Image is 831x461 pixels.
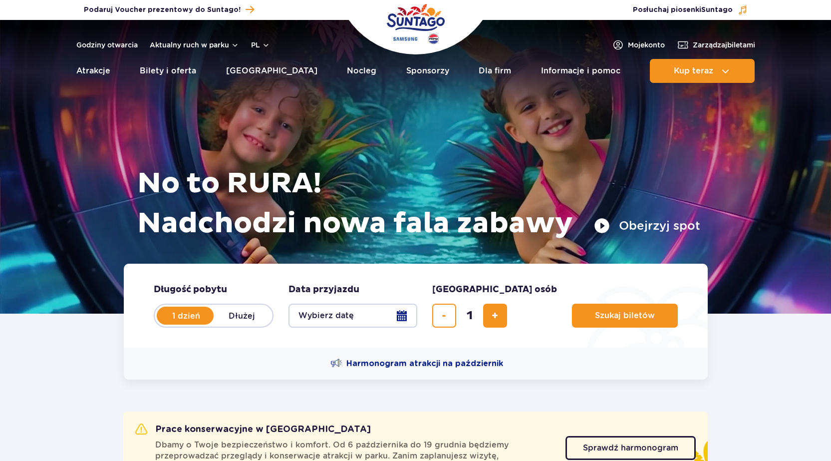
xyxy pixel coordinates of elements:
span: Podaruj Voucher prezentowy do Suntago! [84,5,241,15]
a: Sprawdź harmonogram [565,436,696,460]
button: Wybierz datę [288,304,417,328]
a: Podaruj Voucher prezentowy do Suntago! [84,3,254,16]
a: Dla firm [479,59,511,83]
span: Posłuchaj piosenki [633,5,733,15]
a: Bilety i oferta [140,59,196,83]
a: Zarządzajbiletami [677,39,755,51]
button: usuń bilet [432,304,456,328]
a: [GEOGRAPHIC_DATA] [226,59,317,83]
h1: No to RURA! Nadchodzi nowa fala zabawy [137,164,700,244]
span: [GEOGRAPHIC_DATA] osób [432,284,557,296]
span: Moje konto [628,40,665,50]
a: Godziny otwarcia [76,40,138,50]
span: Suntago [701,6,733,13]
span: Kup teraz [674,66,713,75]
a: Informacje i pomoc [541,59,620,83]
a: Sponsorzy [406,59,449,83]
span: Harmonogram atrakcji na październik [346,358,503,369]
button: Szukaj biletów [572,304,678,328]
button: dodaj bilet [483,304,507,328]
span: Długość pobytu [154,284,227,296]
button: Obejrzyj spot [594,218,700,234]
label: 1 dzień [158,305,215,326]
button: pl [251,40,270,50]
label: Dłużej [214,305,271,326]
input: liczba biletów [458,304,482,328]
span: Sprawdź harmonogram [583,444,678,452]
span: Zarządzaj biletami [693,40,755,50]
span: Szukaj biletów [595,311,655,320]
a: Harmonogram atrakcji na październik [330,358,503,370]
button: Aktualny ruch w parku [150,41,239,49]
span: Data przyjazdu [288,284,359,296]
a: Mojekonto [612,39,665,51]
button: Posłuchaj piosenkiSuntago [633,5,748,15]
a: Nocleg [347,59,376,83]
form: Planowanie wizyty w Park of Poland [124,264,708,348]
button: Kup teraz [650,59,755,83]
a: Atrakcje [76,59,110,83]
h2: Prace konserwacyjne w [GEOGRAPHIC_DATA] [135,424,371,436]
